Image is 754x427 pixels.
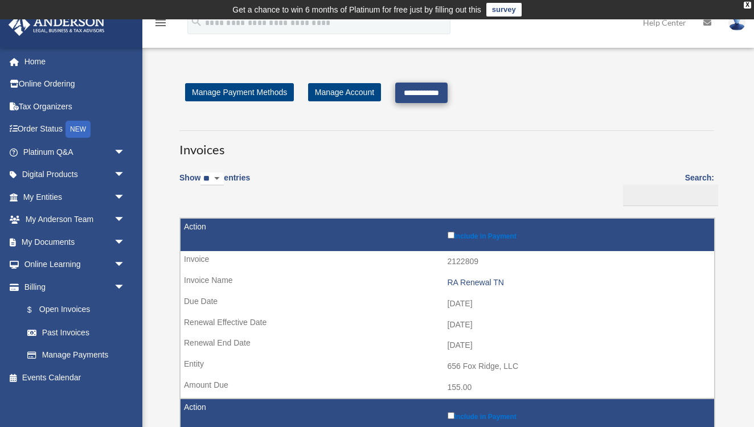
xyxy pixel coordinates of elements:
input: Include in Payment [448,412,454,419]
a: Platinum Q&Aarrow_drop_down [8,141,142,163]
a: Tax Organizers [8,95,142,118]
a: Past Invoices [16,321,137,344]
a: Billingarrow_drop_down [8,276,137,298]
a: Manage Payment Methods [185,83,294,101]
input: Include in Payment [448,232,454,239]
span: arrow_drop_down [114,253,137,277]
a: Manage Account [308,83,381,101]
a: menu [154,20,167,30]
span: arrow_drop_down [114,276,137,299]
label: Search: [619,171,714,206]
td: 2122809 [181,251,714,273]
i: menu [154,16,167,30]
div: RA Renewal TN [448,278,709,288]
img: Anderson Advisors Platinum Portal [5,14,108,36]
label: Show entries [179,171,250,197]
a: survey [486,3,522,17]
a: Manage Payments [16,344,137,367]
a: My Anderson Teamarrow_drop_down [8,208,142,231]
a: Home [8,50,142,73]
i: search [190,15,203,28]
div: NEW [65,121,91,138]
td: [DATE] [181,293,714,315]
label: Include in Payment [448,410,709,421]
span: arrow_drop_down [114,163,137,187]
select: Showentries [200,173,224,186]
label: Include in Payment [448,229,709,240]
div: close [744,2,751,9]
input: Search: [623,184,718,206]
div: Get a chance to win 6 months of Platinum for free just by filling out this [232,3,481,17]
a: Order StatusNEW [8,118,142,141]
td: [DATE] [181,314,714,336]
a: Online Learningarrow_drop_down [8,253,142,276]
span: arrow_drop_down [114,186,137,209]
td: [DATE] [181,335,714,356]
a: $Open Invoices [16,298,131,322]
a: My Entitiesarrow_drop_down [8,186,142,208]
img: User Pic [728,14,745,31]
a: Digital Productsarrow_drop_down [8,163,142,186]
a: Events Calendar [8,366,142,389]
span: arrow_drop_down [114,208,137,232]
a: My Documentsarrow_drop_down [8,231,142,253]
a: Online Ordering [8,73,142,96]
h3: Invoices [179,130,714,159]
span: arrow_drop_down [114,141,137,164]
span: arrow_drop_down [114,231,137,254]
td: 656 Fox Ridge, LLC [181,356,714,377]
td: 155.00 [181,377,714,399]
span: $ [34,303,39,317]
